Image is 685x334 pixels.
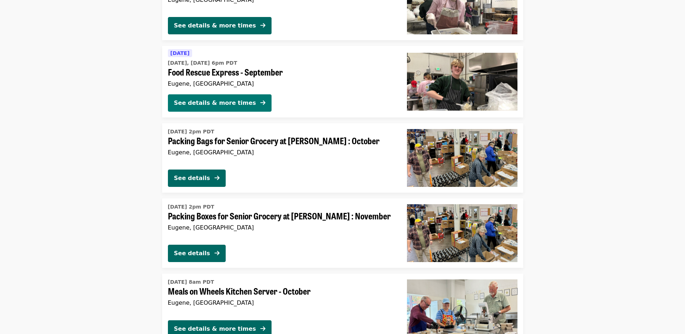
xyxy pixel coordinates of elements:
[168,136,395,146] span: Packing Bags for Senior Grocery at [PERSON_NAME] : October
[407,204,517,262] img: Packing Boxes for Senior Grocery at Bailey Hill : November organized by FOOD For Lane County
[168,149,395,156] div: Eugene, [GEOGRAPHIC_DATA]
[260,325,265,332] i: arrow-right icon
[407,53,517,111] img: Food Rescue Express - September organized by FOOD For Lane County
[162,46,523,117] a: See details for "Food Rescue Express - September"
[168,245,226,262] button: See details
[168,299,395,306] div: Eugene, [GEOGRAPHIC_DATA]
[168,17,272,34] button: See details & more times
[214,250,220,257] i: arrow-right icon
[170,50,190,56] span: [DATE]
[174,325,256,333] div: See details & more times
[168,128,214,136] time: [DATE] 2pm PDT
[260,99,265,106] i: arrow-right icon
[168,59,237,67] time: [DATE], [DATE] 6pm PDT
[162,123,523,193] a: See details for "Packing Bags for Senior Grocery at Bailey Hill : October"
[174,249,210,258] div: See details
[168,286,395,296] span: Meals on Wheels Kitchen Server - October
[260,22,265,29] i: arrow-right icon
[162,198,523,268] a: See details for "Packing Boxes for Senior Grocery at Bailey Hill : November"
[168,278,214,286] time: [DATE] 8am PDT
[174,174,210,183] div: See details
[168,94,272,112] button: See details & more times
[168,224,395,231] div: Eugene, [GEOGRAPHIC_DATA]
[174,99,256,107] div: See details & more times
[168,203,214,211] time: [DATE] 2pm PDT
[168,67,395,77] span: Food Rescue Express - September
[174,21,256,30] div: See details & more times
[168,80,395,87] div: Eugene, [GEOGRAPHIC_DATA]
[168,211,395,221] span: Packing Boxes for Senior Grocery at [PERSON_NAME] : November
[168,170,226,187] button: See details
[407,129,517,187] img: Packing Bags for Senior Grocery at Bailey Hill : October organized by FOOD For Lane County
[214,175,220,181] i: arrow-right icon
